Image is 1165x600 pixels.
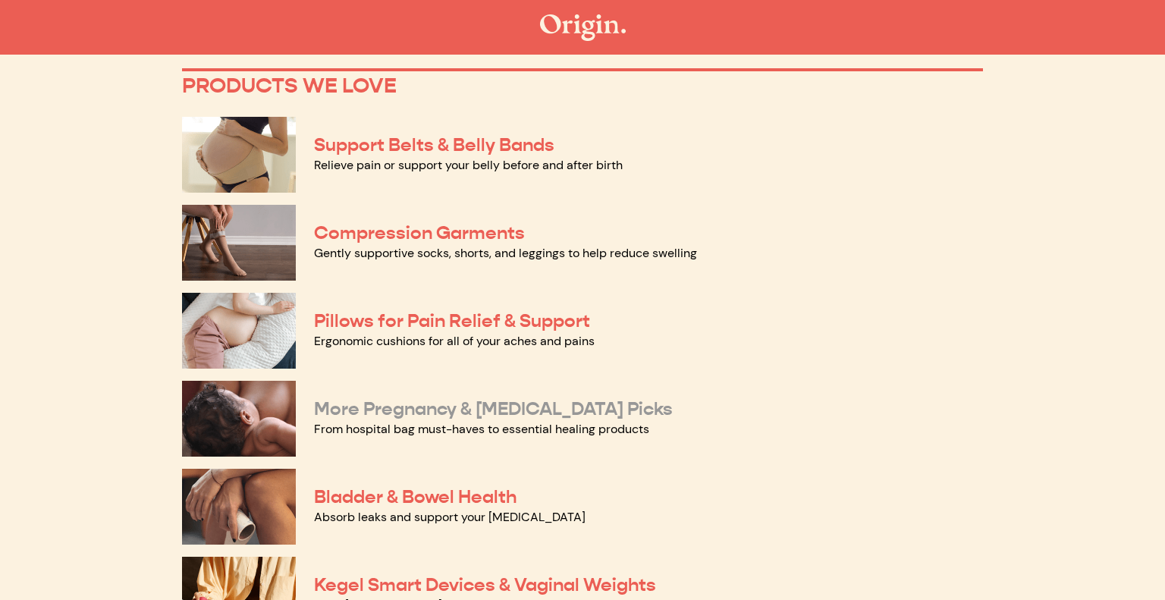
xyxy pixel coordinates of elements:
[314,134,554,156] a: Support Belts & Belly Bands
[314,509,586,525] a: Absorb leaks and support your [MEDICAL_DATA]
[182,469,296,545] img: Bladder & Bowel Health
[314,221,525,244] a: Compression Garments
[314,485,517,508] a: Bladder & Bowel Health
[182,381,296,457] img: More Pregnancy & Postpartum Picks
[314,397,673,420] a: More Pregnancy & [MEDICAL_DATA] Picks
[540,14,626,41] img: The Origin Shop
[182,73,983,99] p: PRODUCTS WE LOVE
[314,245,697,261] a: Gently supportive socks, shorts, and leggings to help reduce swelling
[314,309,590,332] a: Pillows for Pain Relief & Support
[314,157,623,173] a: Relieve pain or support your belly before and after birth
[182,293,296,369] img: Pillows for Pain Relief & Support
[182,205,296,281] img: Compression Garments
[182,117,296,193] img: Support Belts & Belly Bands
[314,421,649,437] a: From hospital bag must-haves to essential healing products
[314,333,595,349] a: Ergonomic cushions for all of your aches and pains
[314,573,656,596] a: Kegel Smart Devices & Vaginal Weights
